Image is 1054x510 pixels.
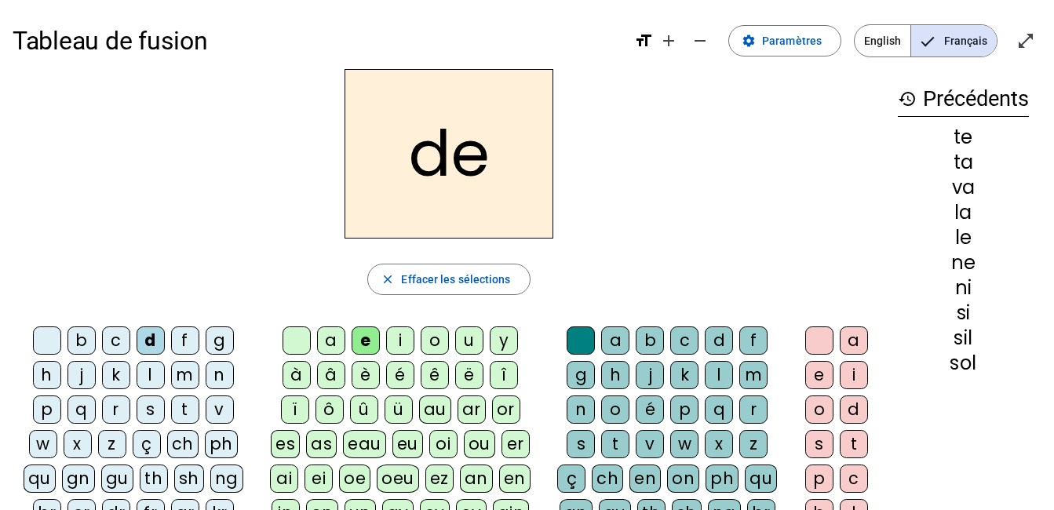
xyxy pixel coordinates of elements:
[429,430,458,458] div: oi
[401,270,510,289] span: Effacer les sélections
[317,326,345,355] div: a
[567,361,595,389] div: g
[855,25,910,56] span: English
[659,31,678,50] mat-icon: add
[898,354,1029,373] div: sol
[102,326,130,355] div: c
[350,395,378,424] div: û
[745,464,777,493] div: qu
[684,25,716,56] button: Diminuer la taille de la police
[705,395,733,424] div: q
[840,326,868,355] div: a
[206,326,234,355] div: g
[670,326,698,355] div: c
[636,361,664,389] div: j
[601,361,629,389] div: h
[1016,31,1035,50] mat-icon: open_in_full
[425,464,454,493] div: ez
[557,464,585,493] div: ç
[840,430,868,458] div: t
[205,430,238,458] div: ph
[421,361,449,389] div: ê
[385,395,413,424] div: ü
[317,361,345,389] div: â
[421,326,449,355] div: o
[667,464,699,493] div: on
[705,326,733,355] div: d
[33,361,61,389] div: h
[392,430,423,458] div: eu
[464,430,495,458] div: ou
[670,430,698,458] div: w
[898,203,1029,222] div: la
[840,395,868,424] div: d
[306,430,337,458] div: as
[102,395,130,424] div: r
[653,25,684,56] button: Augmenter la taille de la police
[636,395,664,424] div: é
[367,264,530,295] button: Effacer les sélections
[739,326,768,355] div: f
[911,25,997,56] span: Français
[171,326,199,355] div: f
[460,464,493,493] div: an
[315,395,344,424] div: ô
[140,464,168,493] div: th
[691,31,709,50] mat-icon: remove
[739,361,768,389] div: m
[67,326,96,355] div: b
[352,326,380,355] div: e
[174,464,204,493] div: sh
[283,361,311,389] div: à
[1010,25,1041,56] button: Entrer en plein écran
[805,464,833,493] div: p
[377,464,419,493] div: oeu
[271,430,300,458] div: es
[601,395,629,424] div: o
[742,34,756,48] mat-icon: settings
[281,395,309,424] div: ï
[898,153,1029,172] div: ta
[419,395,451,424] div: au
[840,464,868,493] div: c
[101,464,133,493] div: gu
[386,326,414,355] div: i
[567,430,595,458] div: s
[629,464,661,493] div: en
[64,430,92,458] div: x
[98,430,126,458] div: z
[636,430,664,458] div: v
[601,430,629,458] div: t
[501,430,530,458] div: er
[706,464,739,493] div: ph
[670,361,698,389] div: k
[352,361,380,389] div: è
[705,361,733,389] div: l
[386,361,414,389] div: é
[898,329,1029,348] div: sil
[62,464,95,493] div: gn
[805,361,833,389] div: e
[898,228,1029,247] div: le
[739,430,768,458] div: z
[739,395,768,424] div: r
[898,128,1029,147] div: te
[592,464,623,493] div: ch
[705,430,733,458] div: x
[634,31,653,50] mat-icon: format_size
[137,361,165,389] div: l
[171,361,199,389] div: m
[339,464,370,493] div: oe
[206,361,234,389] div: n
[499,464,531,493] div: en
[898,82,1029,117] h3: Précédents
[854,24,997,57] mat-button-toggle-group: Language selection
[458,395,486,424] div: ar
[270,464,298,493] div: ai
[133,430,161,458] div: ç
[137,395,165,424] div: s
[67,395,96,424] div: q
[805,430,833,458] div: s
[840,361,868,389] div: i
[24,464,56,493] div: qu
